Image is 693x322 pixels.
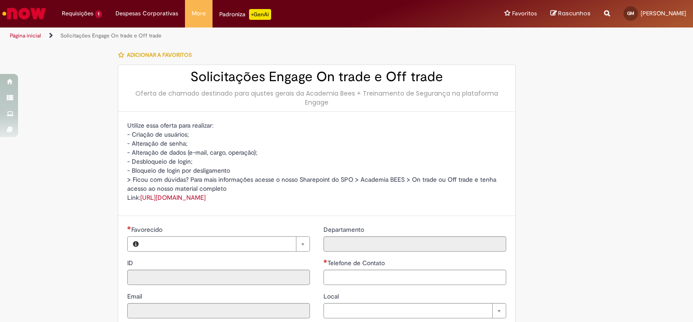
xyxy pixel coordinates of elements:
[60,32,162,39] a: Solicitações Engage On trade e Off trade
[127,89,506,107] div: Oferta de chamado destinado para ajustes gerais da Academia Bees + Treinamento de Segurança na pl...
[144,237,310,251] a: Limpar campo Favorecido
[249,9,271,20] p: +GenAi
[127,121,506,202] p: Utilize essa oferta para realizar: - Criação de usuários; - Alteração de senha; - Alteração de da...
[323,303,506,318] a: Limpar campo Local
[127,303,310,318] input: Email
[323,236,506,252] input: Departamento
[131,225,164,234] span: Necessários - Favorecido
[127,258,135,267] label: Somente leitura - ID
[323,259,328,263] span: Necessários
[140,193,206,202] a: [URL][DOMAIN_NAME]
[127,226,131,230] span: Necessários
[62,9,93,18] span: Requisições
[127,292,144,301] label: Somente leitura - Email
[118,46,197,64] button: Adicionar a Favoritos
[323,270,506,285] input: Telefone de Contato
[1,5,47,23] img: ServiceNow
[323,225,366,234] span: Somente leitura - Departamento
[95,10,102,18] span: 1
[627,10,634,16] span: GM
[128,237,144,251] button: Favorecido, Visualizar este registro
[219,9,271,20] div: Padroniza
[323,292,341,300] span: Local
[192,9,206,18] span: More
[127,270,310,285] input: ID
[550,9,591,18] a: Rascunhos
[328,259,387,267] span: Telefone de Contato
[115,9,178,18] span: Despesas Corporativas
[512,9,537,18] span: Favoritos
[127,259,135,267] span: Somente leitura - ID
[558,9,591,18] span: Rascunhos
[323,225,366,234] label: Somente leitura - Departamento
[7,28,455,44] ul: Trilhas de página
[641,9,686,17] span: [PERSON_NAME]
[10,32,41,39] a: Página inicial
[127,51,192,59] span: Adicionar a Favoritos
[127,69,506,84] h2: Solicitações Engage On trade e Off trade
